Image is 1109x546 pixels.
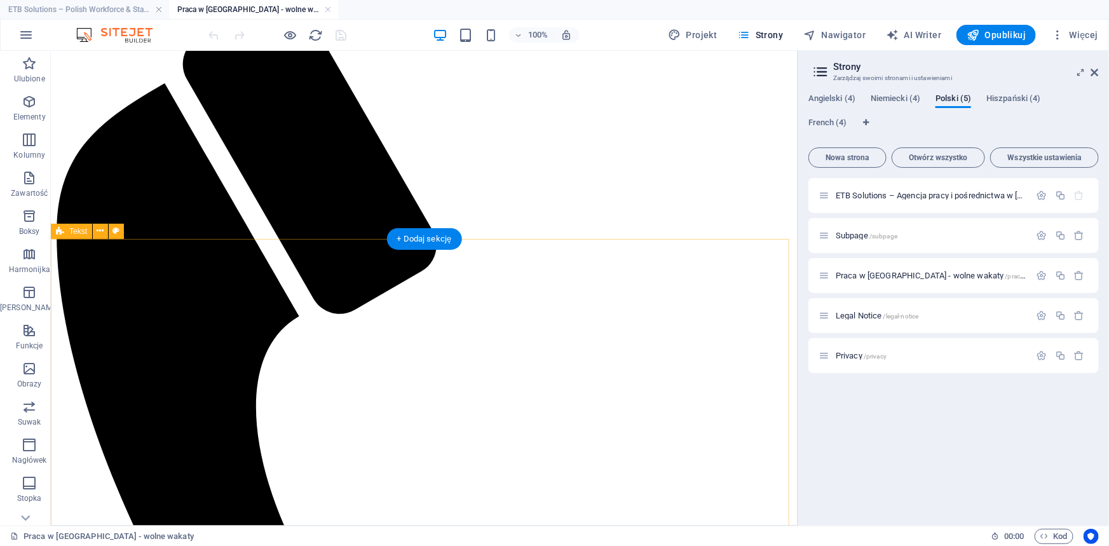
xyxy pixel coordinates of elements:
span: Tekst [69,228,87,235]
button: Opublikuj [956,25,1036,45]
button: Projekt [663,25,722,45]
span: Kod [1040,529,1068,544]
span: Nawigator [803,29,866,41]
p: Stopka [17,493,42,503]
span: AI Writer [886,29,941,41]
p: Kolumny [13,150,45,160]
div: Strony startowej nie można usunąć [1074,190,1085,201]
span: /subpage [869,233,897,240]
p: Obrazy [17,379,42,389]
span: Strony [738,29,784,41]
span: Hiszpański (4) [986,91,1040,109]
span: : [1013,531,1015,541]
button: Kliknij tutaj, aby wyjść z trybu podglądu i kontynuować edycję [283,27,298,43]
p: Suwak [18,417,41,427]
span: Niemiecki (4) [871,91,920,109]
div: Ustawienia [1037,230,1047,241]
div: Praca w [GEOGRAPHIC_DATA] - wolne wakaty/praca-w-[GEOGRAPHIC_DATA]-[GEOGRAPHIC_DATA]-[GEOGRAPHIC_... [832,271,1030,280]
button: Wszystkie ustawienia [990,147,1099,168]
button: 100% [509,27,554,43]
h2: Strony [833,61,1099,72]
span: Angielski (4) [808,91,855,109]
div: Projekt (Ctrl+Alt+Y) [663,25,722,45]
span: Opublikuj [967,29,1026,41]
div: Usuń [1074,270,1085,281]
button: AI Writer [881,25,946,45]
div: Privacy/privacy [832,351,1030,360]
div: Duplikuj [1055,230,1066,241]
span: Polski (5) [936,91,971,109]
div: Zakładki językowe [808,94,1099,142]
h4: Praca w [GEOGRAPHIC_DATA] - wolne wakaty (pl) [169,3,338,17]
div: Ustawienia [1037,310,1047,321]
span: Więcej [1051,29,1098,41]
div: Duplikuj [1055,310,1066,321]
span: /privacy [864,353,887,360]
a: Kliknij, aby anulować zaznaczenie. Kliknij dwukrotnie, aby otworzyć Strony [10,529,194,544]
h3: Zarządzaj swoimi stronami i ustawieniami [833,72,1073,84]
p: Funkcje [16,341,43,351]
div: Usuń [1074,230,1085,241]
p: Zawartość [11,188,48,198]
button: Otwórz wszystko [892,147,985,168]
div: Legal Notice/legal-notice [832,311,1030,320]
p: Elementy [13,112,46,122]
div: Ustawienia [1037,190,1047,201]
div: Ustawienia [1037,350,1047,361]
i: Przeładuj stronę [309,28,323,43]
p: Nagłówek [12,455,47,465]
button: Nowa strona [808,147,887,168]
p: Ulubione [14,74,45,84]
button: Kod [1035,529,1073,544]
span: Kliknij, aby otworzyć stronę [836,351,887,360]
span: 00 00 [1004,529,1024,544]
h6: 100% [528,27,548,43]
div: + Dodaj sekcję [386,228,461,250]
span: Kliknij, aby otworzyć stronę [836,231,897,240]
span: /legal-notice [883,313,919,320]
div: Duplikuj [1055,190,1066,201]
img: Editor Logo [73,27,168,43]
div: Usuń [1074,350,1085,361]
div: Duplikuj [1055,350,1066,361]
p: Boksy [19,226,40,236]
span: Wszystkie ustawienia [996,154,1093,161]
div: Subpage/subpage [832,231,1030,240]
button: Usercentrics [1084,529,1099,544]
span: Kliknij, aby otworzyć stronę [836,311,918,320]
button: Więcej [1046,25,1103,45]
button: Strony [733,25,789,45]
span: Kliknij, aby otworzyć stronę [836,191,1098,200]
div: Usuń [1074,310,1085,321]
h6: Czas sesji [991,529,1024,544]
div: Duplikuj [1055,270,1066,281]
button: reload [308,27,323,43]
p: Harmonijka [9,264,50,275]
div: ETB Solutions – Agencja pracy i pośrednictwa w [GEOGRAPHIC_DATA] [832,191,1030,200]
span: French (4) [808,115,847,133]
span: Nowa strona [814,154,881,161]
span: Otwórz wszystko [897,154,979,161]
i: Po zmianie rozmiaru automatycznie dostosowuje poziom powiększenia do wybranego urządzenia. [561,29,573,41]
div: Ustawienia [1037,270,1047,281]
span: Projekt [668,29,717,41]
button: Nawigator [798,25,871,45]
